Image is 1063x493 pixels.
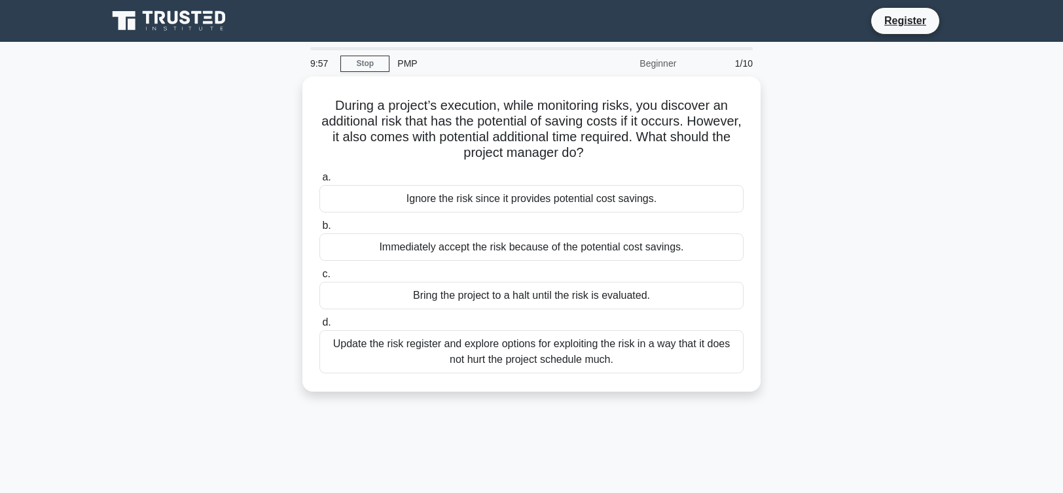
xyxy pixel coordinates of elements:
[319,282,744,309] div: Bring the project to a halt until the risk is evaluated.
[389,50,569,76] div: PMP
[569,50,684,76] div: Beginner
[319,185,744,212] div: Ignore the risk since it provides potential cost savings.
[340,56,389,72] a: Stop
[322,268,330,279] span: c.
[322,171,331,182] span: a.
[684,50,761,76] div: 1/10
[302,50,340,76] div: 9:57
[319,233,744,261] div: Immediately accept the risk because of the potential cost savings.
[322,220,331,231] span: b.
[319,330,744,373] div: Update the risk register and explore options for exploiting the risk in a way that it does not hu...
[318,97,745,161] h5: During a project’s execution, while monitoring risks, you discover an additional risk that has th...
[322,316,331,328] span: d.
[876,12,934,29] a: Register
